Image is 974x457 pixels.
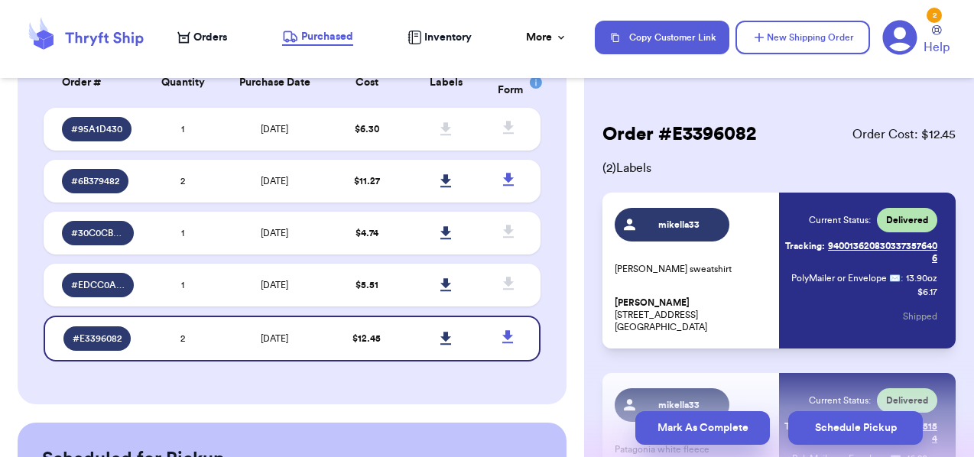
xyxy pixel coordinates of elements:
[261,228,288,238] span: [DATE]
[44,57,143,108] th: Order #
[177,30,227,45] a: Orders
[222,57,327,108] th: Purchase Date
[643,219,716,231] span: mikella33
[635,411,770,445] button: Mark As Complete
[924,38,950,57] span: Help
[352,334,381,343] span: $ 12.45
[355,125,379,134] span: $ 6.30
[407,57,486,108] th: Labels
[71,279,125,291] span: # EDCC0A68
[181,125,184,134] span: 1
[602,122,756,147] h2: Order # E3396082
[924,25,950,57] a: Help
[906,272,937,284] span: 13.90 oz
[735,21,870,54] button: New Shipping Order
[356,228,378,238] span: $ 4.74
[407,30,472,45] a: Inventory
[882,20,917,55] a: 2
[903,300,937,333] button: Shipped
[852,125,956,144] span: Order Cost: $ 12.45
[809,394,871,407] span: Current Status:
[886,214,928,226] span: Delivered
[595,21,729,54] button: Copy Customer Link
[602,159,956,177] span: ( 2 ) Labels
[788,411,923,445] button: Schedule Pickup
[180,334,185,343] span: 2
[73,332,122,345] span: # E3396082
[180,177,185,186] span: 2
[301,29,353,44] span: Purchased
[354,177,380,186] span: $ 11.27
[526,30,567,45] div: More
[615,263,770,275] p: [PERSON_NAME] sweatshirt
[261,280,288,290] span: [DATE]
[143,57,222,108] th: Quantity
[785,240,825,252] span: Tracking:
[181,280,184,290] span: 1
[809,214,871,226] span: Current Status:
[782,234,937,271] a: Tracking:9400136208303373576406
[71,227,125,239] span: # 30C0CBBA
[261,177,288,186] span: [DATE]
[615,297,690,309] span: [PERSON_NAME]
[917,286,937,298] p: $ 6.17
[327,57,407,108] th: Cost
[901,272,903,284] span: :
[261,125,288,134] span: [DATE]
[886,394,928,407] span: Delivered
[193,30,227,45] span: Orders
[71,175,119,187] span: # 6B379482
[615,297,770,333] p: [STREET_ADDRESS] [GEOGRAPHIC_DATA]
[424,30,472,45] span: Inventory
[927,8,942,23] div: 2
[282,29,353,46] a: Purchased
[791,274,901,283] span: PolyMailer or Envelope ✉️
[495,66,523,99] div: SCAN Form
[261,334,288,343] span: [DATE]
[356,280,378,290] span: $ 5.51
[71,123,122,135] span: # 95A1D430
[181,228,184,238] span: 1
